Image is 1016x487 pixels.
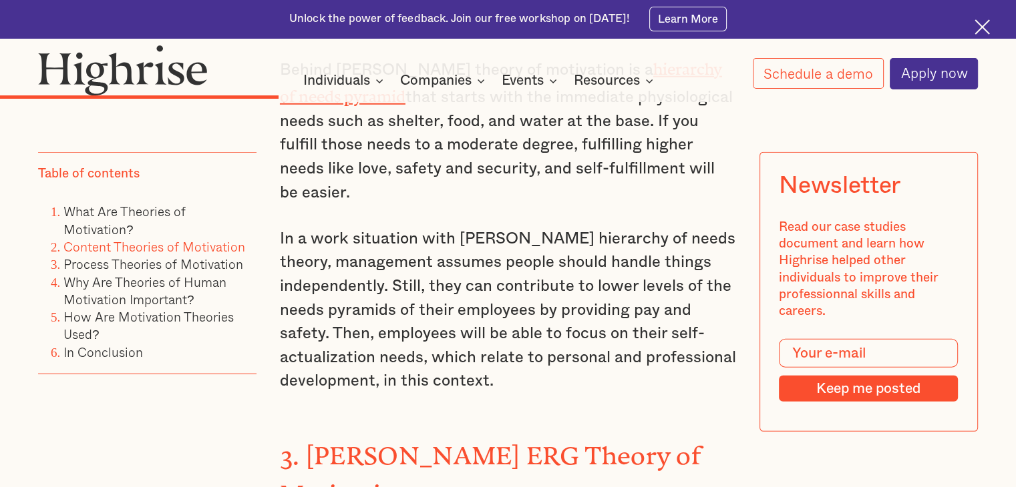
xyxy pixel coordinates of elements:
div: Table of contents [38,165,140,182]
a: Content Theories of Motivation [63,237,245,256]
a: What Are Theories of Motivation? [63,201,186,238]
img: Highrise logo [38,45,208,96]
p: In a work situation with [PERSON_NAME] hierarchy of needs theory, management assumes people shoul... [280,227,736,394]
div: Companies [400,73,472,89]
div: Companies [400,73,489,89]
div: Read our case studies document and learn how Highrise helped other individuals to improve their p... [780,219,959,320]
p: Behind [PERSON_NAME] theory of motivation is a that starts with the immediate physiological needs... [280,55,736,205]
div: Individuals [303,73,370,89]
div: Events [502,73,561,89]
div: Unlock the power of feedback. Join our free workshop on [DATE]! [289,11,630,27]
img: Cross icon [975,19,990,35]
form: Modal Form [780,339,959,402]
a: In Conclusion [63,342,143,362]
div: Events [502,73,544,89]
div: Individuals [303,73,387,89]
a: Schedule a demo [753,58,884,89]
input: Your e-mail [780,339,959,368]
a: Learn More [649,7,727,31]
div: Resources [574,73,640,89]
a: How Are Motivation Theories Used? [63,307,234,344]
div: Newsletter [780,172,900,199]
input: Keep me posted [780,375,959,402]
a: Process Theories of Motivation [63,254,243,274]
a: Why Are Theories of Human Motivation Important? [63,272,226,308]
div: Resources [574,73,657,89]
a: Apply now [890,58,978,89]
